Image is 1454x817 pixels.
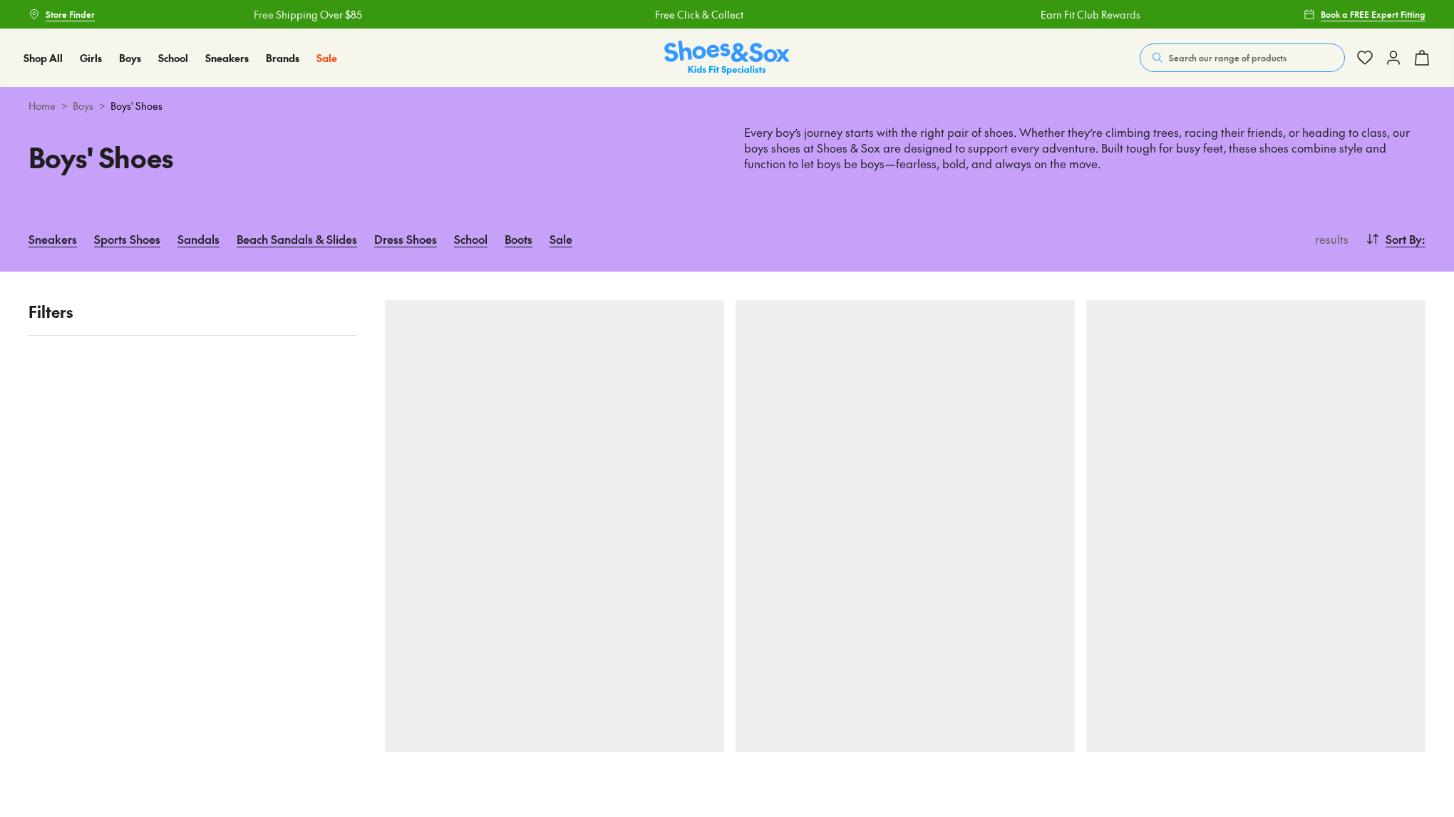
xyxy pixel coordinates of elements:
[1422,230,1425,247] span: :
[29,137,710,178] h1: Boys' Shoes
[316,51,337,65] span: Sale
[316,51,337,66] a: Sale
[80,51,102,65] span: Girls
[744,125,1425,172] p: Every boy’s journey starts with the right pair of shoes. Whether they’re climbing trees, racing t...
[266,51,299,65] span: Brands
[29,98,56,113] a: Home
[177,223,220,255] a: Sandals
[158,51,188,65] span: School
[664,41,790,76] a: Shoes & Sox
[254,7,362,22] a: Free Shipping Over $85
[46,8,95,21] span: Store Finder
[94,223,160,255] a: Sports Shoes
[158,51,188,66] a: School
[1309,230,1349,247] p: results
[1140,43,1345,72] button: Search our range of products
[655,7,743,22] a: Free Click & Collect
[454,223,488,255] a: School
[29,98,1425,113] div: > >
[24,51,63,66] a: Shop All
[1321,8,1425,21] span: Book a FREE Expert Fitting
[205,51,249,66] a: Sneakers
[29,223,77,255] a: Sneakers
[29,300,356,324] p: Filters
[664,41,790,76] img: SNS_Logo_Responsive.svg
[550,223,572,255] a: Sale
[1169,51,1287,64] span: Search our range of products
[266,51,299,66] a: Brands
[505,223,532,255] a: Boots
[1041,7,1140,22] a: Earn Fit Club Rewards
[374,223,437,255] a: Dress Shoes
[24,51,63,65] span: Shop All
[237,223,357,255] a: Beach Sandals & Slides
[29,1,95,27] a: Store Finder
[1366,223,1425,255] button: Sort By:
[119,51,141,66] a: Boys
[1304,1,1425,27] a: Book a FREE Expert Fitting
[80,51,102,66] a: Girls
[73,98,93,113] a: Boys
[1386,230,1422,247] span: Sort By
[110,98,163,113] span: Boys' Shoes
[119,51,141,65] span: Boys
[205,51,249,65] span: Sneakers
